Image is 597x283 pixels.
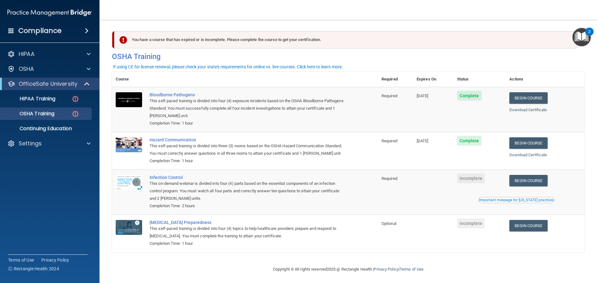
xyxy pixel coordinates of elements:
span: Incomplete [457,218,485,228]
th: Expires On [413,72,453,87]
a: Hazard Communication [150,137,347,142]
a: Begin Course [509,220,547,231]
div: 2 [588,32,590,40]
div: Completion Time: 1 hour [150,120,347,127]
a: Terms of Use [8,257,34,263]
span: Required [382,139,397,143]
p: Settings [19,140,42,147]
img: PMB logo [7,7,92,19]
div: This on-demand webinar is divided into four (4) parts based on the essential components of an inf... [150,180,347,202]
img: danger-circle.6113f641.png [72,110,79,118]
button: If using CE for license renewal, please check your state's requirements for online vs. live cours... [112,64,344,70]
span: Ⓒ Rectangle Health 2024 [8,266,59,272]
div: This self-paced training is divided into four (4) topics to help healthcare providers prepare and... [150,225,347,240]
div: This self-paced training is divided into four (4) exposure incidents based on the OSHA Bloodborne... [150,97,347,120]
span: [DATE] [417,94,428,98]
span: Complete [457,91,482,101]
div: You have a course that has expired or is incomplete. Please complete the course to get your certi... [114,31,578,48]
span: Required [382,176,397,181]
a: Download Certificate [509,107,547,112]
a: Download Certificate [509,153,547,157]
p: OfficeSafe University [19,80,77,88]
div: If using CE for license renewal, please check your state's requirements for online vs. live cours... [113,65,343,69]
button: Read this if you are a dental practitioner in the state of CA [478,197,555,203]
div: Important message for [US_STATE] practices [479,198,554,202]
th: Status [453,72,506,87]
a: HIPAA [7,50,90,58]
div: This self-paced training is divided into three (3) rooms based on the OSHA Hazard Communication S... [150,142,347,157]
a: Begin Course [509,137,547,149]
a: OfficeSafe University [7,80,90,88]
div: Completion Time: 2 hours [150,202,347,210]
span: Incomplete [457,173,485,183]
button: Open Resource Center, 2 new notifications [572,28,591,46]
p: Continuing Education [4,126,89,132]
h4: Compliance [18,26,62,35]
img: exclamation-circle-solid-danger.72ef9ffc.png [119,36,127,44]
div: Copyright © All rights reserved 2025 @ Rectangle Health | | [235,259,462,279]
a: Terms of Use [400,267,423,272]
p: HIPAA Training [4,96,55,102]
a: Begin Course [509,175,547,186]
div: Completion Time: 1 hour [150,157,347,165]
span: [DATE] [417,139,428,143]
a: Settings [7,140,90,147]
span: Optional [382,221,396,226]
div: Completion Time: 1 hour [150,240,347,247]
h4: OSHA Training [112,52,585,61]
a: Infection Control [150,175,347,180]
a: Privacy Policy [374,267,398,272]
span: Required [382,94,397,98]
p: HIPAA [19,50,35,58]
a: Bloodborne Pathogens [150,92,347,97]
th: Required [378,72,413,87]
a: Begin Course [509,92,547,104]
th: Course [112,72,146,87]
span: Complete [457,136,482,146]
p: OSHA [19,65,34,73]
a: Privacy Policy [41,257,69,263]
p: OSHA Training [4,111,54,117]
th: Actions [506,72,585,87]
a: OSHA [7,65,90,73]
img: danger-circle.6113f641.png [72,95,79,103]
a: [MEDICAL_DATA] Preparedness [150,220,347,225]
